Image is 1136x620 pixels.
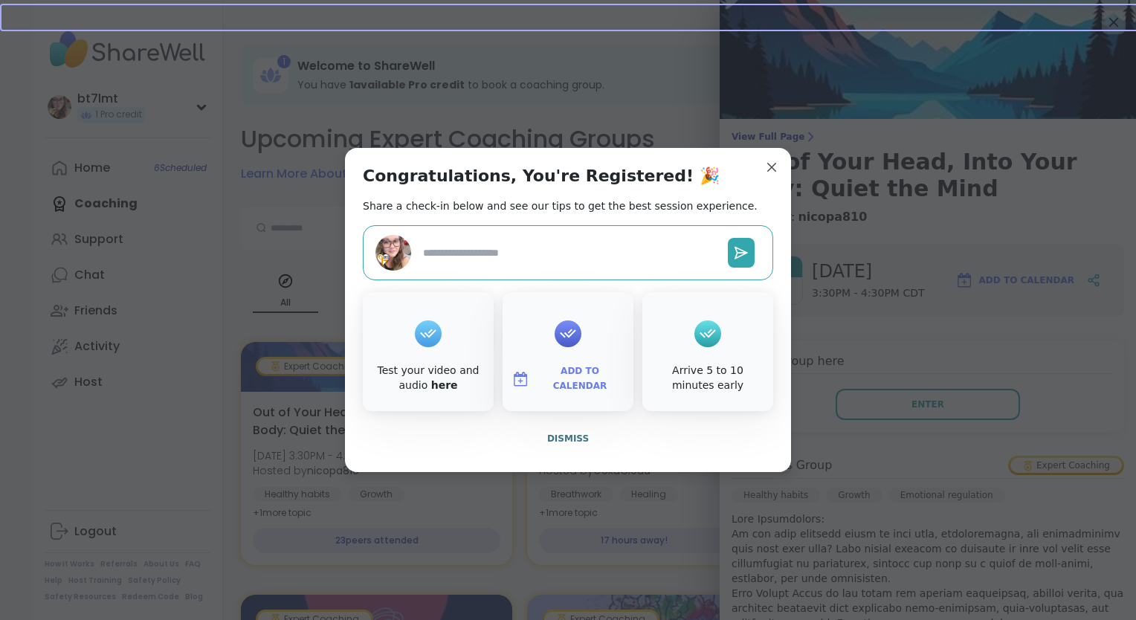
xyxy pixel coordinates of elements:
[535,364,625,393] span: Add to Calendar
[190,197,201,209] iframe: Spotlight
[366,364,491,393] div: Test your video and audio
[363,198,758,213] h2: Share a check-in below and see our tips to get the best session experience.
[431,379,458,391] a: here
[506,364,630,395] button: Add to Calendar
[375,235,411,271] img: bt7lmt
[511,370,529,388] img: ShareWell Logomark
[547,433,589,444] span: Dismiss
[645,364,770,393] div: Arrive 5 to 10 minutes early
[363,166,720,187] h1: Congratulations, You're Registered! 🎉
[363,423,773,454] button: Dismiss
